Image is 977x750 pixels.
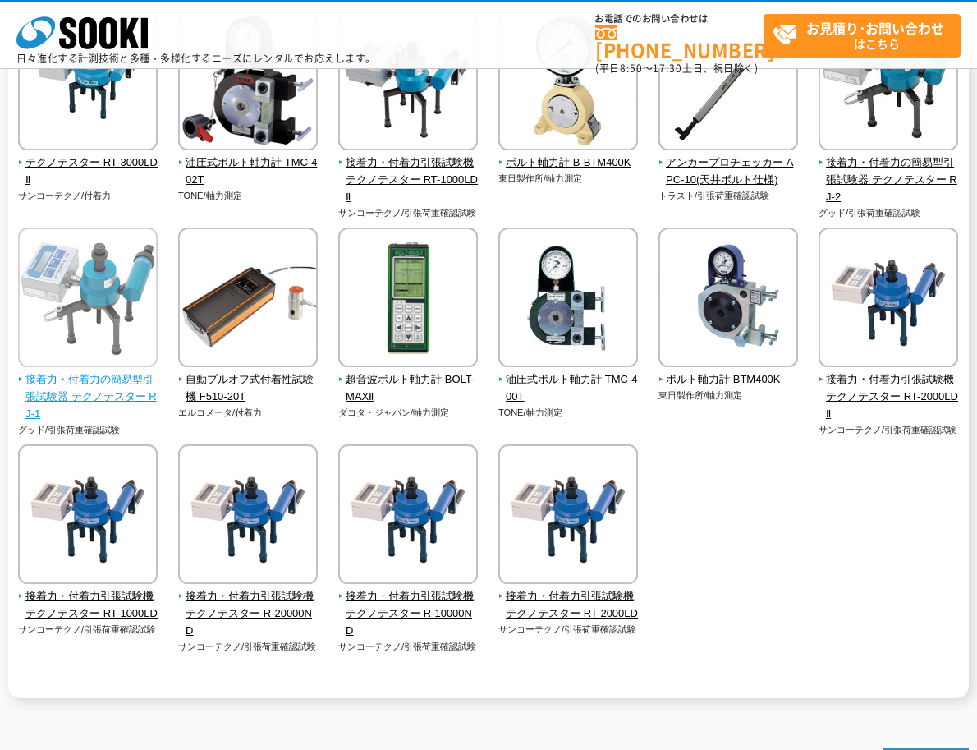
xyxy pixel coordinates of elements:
p: TONE/軸力測定 [498,406,639,420]
span: アンカープロチェッカー APC-10(天井ボルト仕様) [658,154,799,189]
span: ボルト軸力計 BTM400K [658,371,799,389]
p: サンコーテクノ/引張荷重確認試験 [338,206,479,220]
a: 接着力・付着力引張試験機 テクノテスター R-10000ND [338,573,479,639]
span: 17:30 [653,61,682,76]
img: アンカープロチェッカー APC-10(天井ボルト仕様) [658,11,798,154]
p: サンコーテクノ/引張荷重確認試験 [338,640,479,654]
span: 油圧式ボルト軸力計 TMC-400T [498,371,639,406]
span: 接着力・付着力引張試験機 テクノテスター R-10000ND [338,588,479,639]
a: お見積り･お問い合わせはこちら [764,14,961,58]
a: ボルト軸力計 B-BTM400K [498,139,639,172]
p: 東日製作所/軸力測定 [498,172,639,186]
img: 接着力・付着力引張試験機 テクノテスター R-20000ND [178,444,318,588]
p: サンコーテクノ/引張荷重確認試験 [819,423,959,437]
a: ボルト軸力計 BTM400K [658,356,799,389]
span: お電話でのお問い合わせは [595,14,764,24]
p: グッド/引張荷重確認試験 [819,206,959,220]
img: 油圧式ボルト軸力計 TMC-402T [178,11,318,154]
span: (平日 ～ 土日、祝日除く) [595,61,758,76]
a: 油圧式ボルト軸力計 TMC-400T [498,356,639,405]
span: 接着力・付着力引張試験機 テクノテスター RT-2000LDⅡ [819,371,959,422]
img: ボルト軸力計 B-BTM400K [498,11,638,154]
p: 日々進化する計測技術と多種・多様化するニーズにレンタルでお応えします。 [16,53,376,63]
a: 接着力・付着力の簡易型引張試験器 テクノテスター RJ-1 [18,356,158,422]
a: 接着力・付着力の簡易型引張試験器 テクノテスター RJ-2 [819,139,959,205]
img: 接着力・付着力引張試験機 テクノテスター RT-2000LD [498,444,638,588]
a: アンカープロチェッカー APC-10(天井ボルト仕様) [658,139,799,188]
img: ボルト軸力計 BTM400K [658,228,798,371]
p: トラスト/引張荷重確認試験 [658,189,799,203]
p: TONE/軸力測定 [178,189,319,203]
img: 接着力・付着力引張試験機 テクノテスター RT-2000LDⅡ [819,228,958,371]
p: エルコメータ/付着力 [178,406,319,420]
span: 8:50 [620,61,643,76]
p: サンコーテクノ/引張荷重確認試験 [18,623,158,637]
a: 接着力・付着力引張試験機 テクノテスター RT-1000LD [18,573,158,622]
strong: お見積り･お問い合わせ [806,18,944,38]
p: サンコーテクノ/引張荷重確認試験 [178,640,319,654]
span: 超音波ボルト軸力計 BOLT-MAXⅡ [338,371,479,406]
img: 超音波ボルト軸力計 BOLT-MAXⅡ [338,228,478,371]
span: 接着力・付着力の簡易型引張試験器 テクノテスター RJ-1 [18,371,158,422]
a: 接着力・付着力引張試験機 テクノテスター RT-2000LDⅡ [819,356,959,422]
img: 油圧式ボルト軸力計 TMC-400T [498,228,638,371]
a: 接着力・付着力引張試験機 テクノテスター R-20000ND [178,573,319,639]
img: 接着力・付着力引張試験機 テクノテスター RT-1000LD [18,444,158,588]
img: テクノテスター RT-3000LDⅡ [18,11,158,154]
p: サンコーテクノ/引張荷重確認試験 [498,623,639,637]
p: 東日製作所/軸力測定 [658,389,799,403]
p: グッド/引張荷重確認試験 [18,423,158,437]
a: 油圧式ボルト軸力計 TMC-402T [178,139,319,188]
a: 自動プルオフ式付着性試験機 F510-20T [178,356,319,405]
a: [PHONE_NUMBER] [595,25,764,59]
span: 油圧式ボルト軸力計 TMC-402T [178,154,319,189]
img: 接着力・付着力の簡易型引張試験器 テクノテスター RJ-1 [18,228,158,371]
span: 接着力・付着力の簡易型引張試験器 テクノテスター RJ-2 [819,154,959,205]
a: テクノテスター RT-3000LDⅡ [18,139,158,188]
span: はこちら [773,15,960,56]
img: 自動プルオフ式付着性試験機 F510-20T [178,228,318,371]
p: ダコタ・ジャパン/軸力測定 [338,406,479,420]
a: 接着力・付着力引張試験機 テクノテスター RT-2000LD [498,573,639,622]
span: 自動プルオフ式付着性試験機 F510-20T [178,371,319,406]
span: ボルト軸力計 B-BTM400K [498,154,639,172]
span: テクノテスター RT-3000LDⅡ [18,154,158,189]
img: 接着力・付着力引張試験機 テクノテスター R-10000ND [338,444,478,588]
p: サンコーテクノ/付着力 [18,189,158,203]
span: 接着力・付着力引張試験機 テクノテスター RT-1000LDⅡ [338,154,479,205]
img: 接着力・付着力の簡易型引張試験器 テクノテスター RJ-2 [819,11,958,154]
span: 接着力・付着力引張試験機 テクノテスター R-20000ND [178,588,319,639]
a: 超音波ボルト軸力計 BOLT-MAXⅡ [338,356,479,405]
img: 接着力・付着力引張試験機 テクノテスター RT-1000LDⅡ [338,11,478,154]
span: 接着力・付着力引張試験機 テクノテスター RT-2000LD [498,588,639,623]
span: 接着力・付着力引張試験機 テクノテスター RT-1000LD [18,588,158,623]
a: 接着力・付着力引張試験機 テクノテスター RT-1000LDⅡ [338,139,479,205]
